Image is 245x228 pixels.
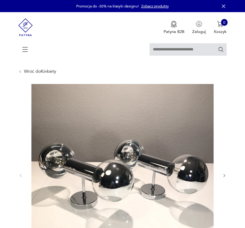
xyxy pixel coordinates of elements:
div: 0 [221,19,228,26]
img: Patyna - sklep z meblami i dekoracjami vintage [18,12,33,42]
img: Ikona medalu [171,21,177,28]
p: Promocja do -30% na klasyki designu! [76,4,139,9]
p: Zaloguj [192,29,206,35]
a: Wróć doKinkiety [24,69,56,74]
p: Koszyk [214,29,227,35]
img: Ikona koszyka [217,21,223,27]
button: Szukaj [218,46,224,52]
button: Zaloguj [192,21,206,35]
button: 0Koszyk [214,21,227,35]
button: Patyna B2B [164,21,184,35]
a: Ikona medaluPatyna B2B [164,21,184,35]
img: Ikonka użytkownika [196,21,202,27]
p: Patyna B2B [164,29,184,35]
a: Zobacz produkty [141,4,169,9]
